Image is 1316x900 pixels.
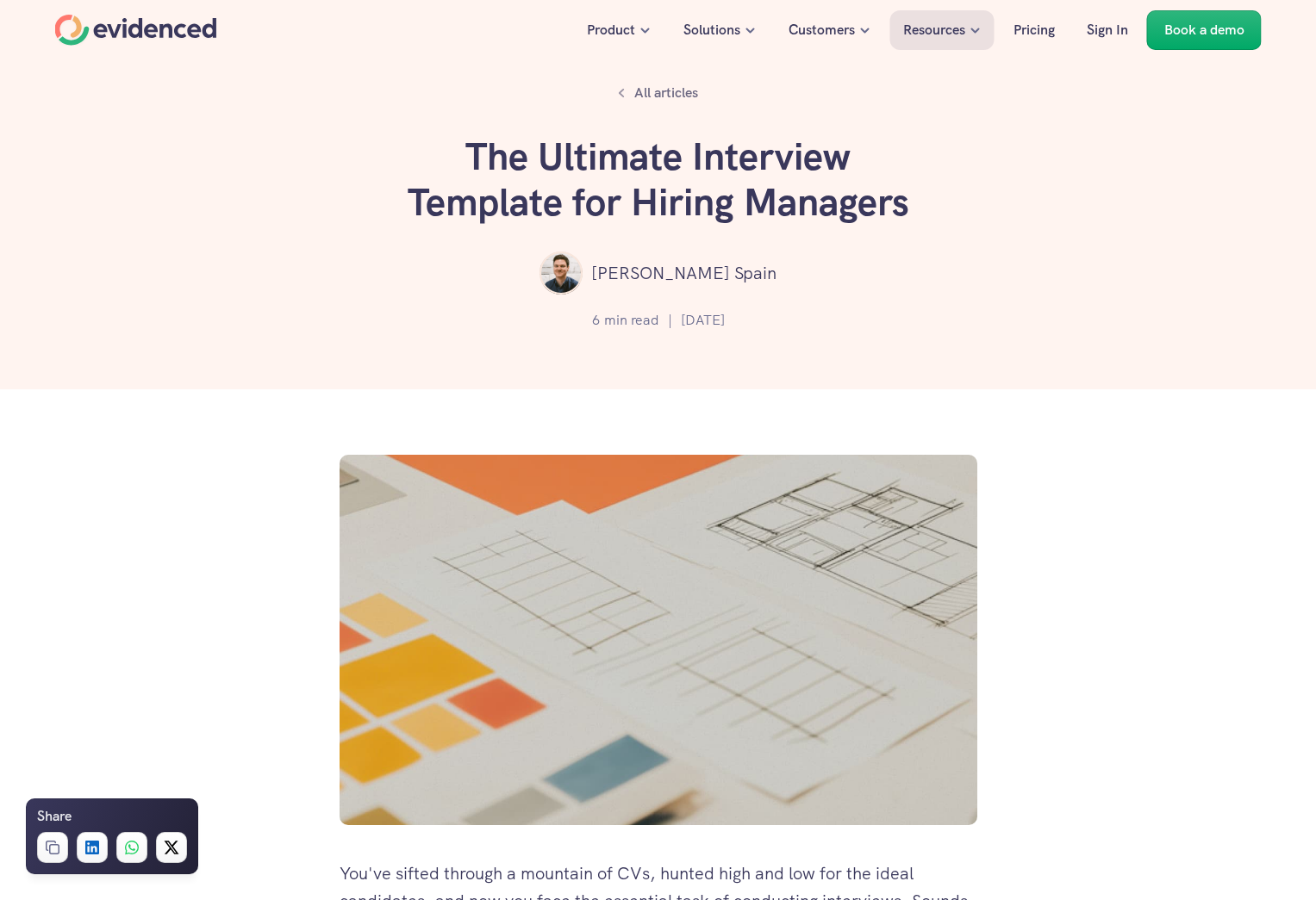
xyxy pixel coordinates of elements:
[634,82,698,104] p: All articles
[340,455,977,825] img: Colourful swatches and grid drawings
[608,78,708,109] a: All articles
[903,19,965,41] p: Resources
[1014,19,1055,41] p: Pricing
[591,259,777,287] p: [PERSON_NAME] Spain
[604,309,659,332] p: min read
[37,805,72,828] h6: Share
[1074,10,1141,50] a: Sign In
[681,309,725,332] p: [DATE]
[592,309,600,332] p: 6
[400,134,917,226] h1: The Ultimate Interview Template for Hiring Managers
[1147,10,1262,50] a: Book a demo
[668,309,672,332] p: |
[683,19,740,41] p: Solutions
[1087,19,1128,41] p: Sign In
[1001,10,1068,50] a: Pricing
[539,251,583,295] img: ""
[789,19,855,41] p: Customers
[587,19,635,41] p: Product
[1164,19,1244,41] p: Book a demo
[55,15,217,46] a: Home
